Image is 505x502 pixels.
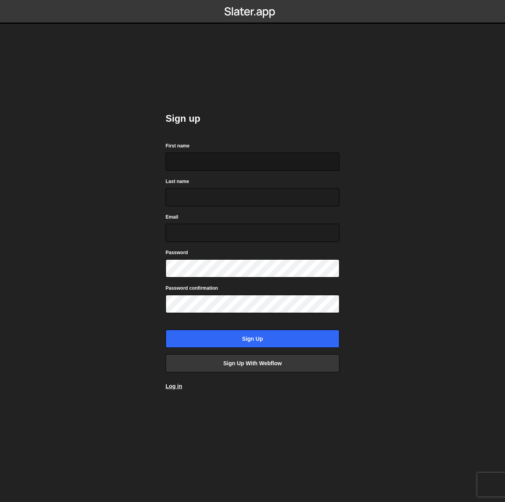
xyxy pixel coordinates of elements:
label: Last name [166,177,189,185]
label: Password [166,249,188,257]
a: Log in [166,383,182,389]
label: First name [166,142,190,150]
input: Sign up [166,330,339,348]
label: Password confirmation [166,284,218,292]
label: Email [166,213,178,221]
h2: Sign up [166,112,339,125]
a: Sign up with Webflow [166,354,339,372]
